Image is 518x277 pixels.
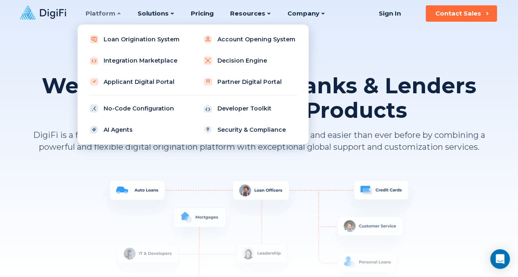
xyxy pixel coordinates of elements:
a: Applicant Digital Portal [84,74,188,90]
p: DigiFi is a fintech company that makes digital transformation faster and easier than ever before ... [32,129,486,153]
a: Loan Origination System [84,31,188,47]
a: Sign In [369,5,411,22]
a: Account Opening System [198,31,302,47]
button: Contact Sales [425,5,497,22]
h1: We're Changing How Banks & Lenders Originate Digital Products [32,74,486,123]
div: Open Intercom Messenger [490,249,510,269]
div: Contact Sales [435,9,481,18]
a: Integration Marketplace [84,52,188,69]
a: AI Agents [84,122,188,138]
a: No-Code Configuration [84,100,188,117]
a: Partner Digital Portal [198,74,302,90]
a: Developer Toolkit [198,100,302,117]
a: Security & Compliance [198,122,302,138]
a: Decision Engine [198,52,302,69]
